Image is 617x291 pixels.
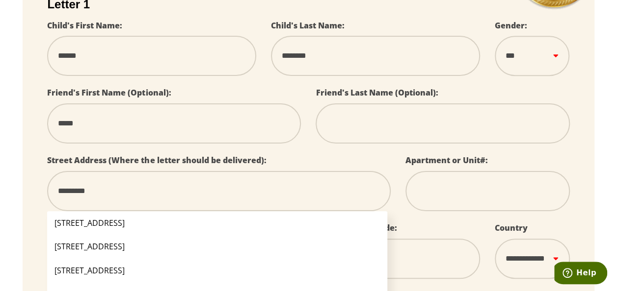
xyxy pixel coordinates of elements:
[554,262,607,286] iframe: Opens a widget where you can find more information
[495,222,528,233] label: Country
[405,155,488,166] label: Apartment or Unit#:
[47,87,171,98] label: Friend's First Name (Optional):
[47,20,122,31] label: Child's First Name:
[47,211,387,235] li: [STREET_ADDRESS]
[316,87,438,98] label: Friend's Last Name (Optional):
[47,235,387,258] li: [STREET_ADDRESS]
[495,20,527,31] label: Gender:
[47,259,387,282] li: [STREET_ADDRESS]
[47,155,266,166] label: Street Address (Where the letter should be delivered):
[271,20,345,31] label: Child's Last Name:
